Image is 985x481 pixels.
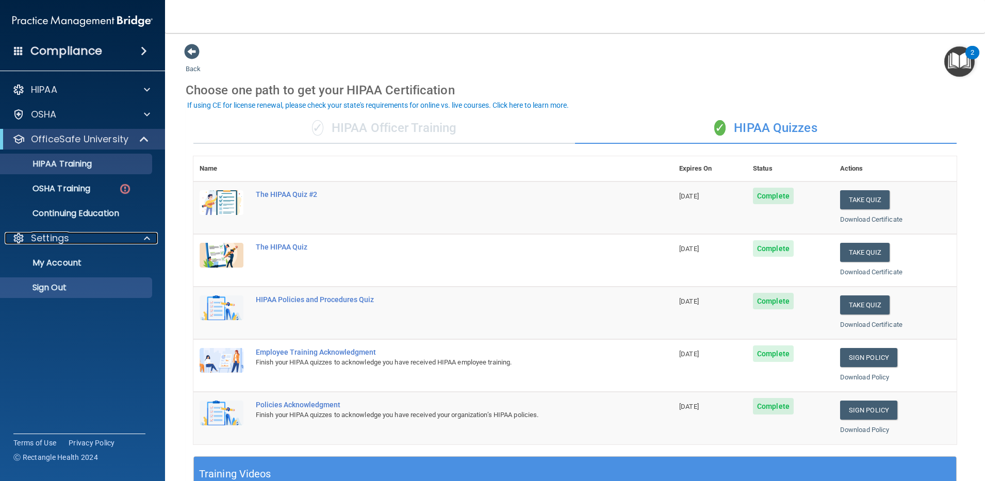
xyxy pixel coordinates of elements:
[753,345,794,362] span: Complete
[679,403,699,410] span: [DATE]
[30,44,102,58] h4: Compliance
[256,356,621,369] div: Finish your HIPAA quizzes to acknowledge you have received HIPAA employee training.
[753,188,794,204] span: Complete
[187,102,569,109] div: If using CE for license renewal, please check your state's requirements for online vs. live cours...
[12,11,153,31] img: PMB logo
[971,53,974,66] div: 2
[186,100,570,110] button: If using CE for license renewal, please check your state's requirements for online vs. live cours...
[840,426,890,434] a: Download Policy
[840,373,890,381] a: Download Policy
[13,438,56,448] a: Terms of Use
[840,295,890,314] button: Take Quiz
[256,190,621,198] div: The HIPAA Quiz #2
[12,84,150,96] a: HIPAA
[840,268,902,276] a: Download Certificate
[256,295,621,304] div: HIPAA Policies and Procedures Quiz
[31,232,69,244] p: Settings
[673,156,747,181] th: Expires On
[7,283,147,293] p: Sign Out
[312,120,323,136] span: ✓
[575,113,957,144] div: HIPAA Quizzes
[31,108,57,121] p: OSHA
[840,401,897,420] a: Sign Policy
[753,240,794,257] span: Complete
[7,208,147,219] p: Continuing Education
[31,133,128,145] p: OfficeSafe University
[256,401,621,409] div: Policies Acknowledgment
[840,348,897,367] a: Sign Policy
[69,438,115,448] a: Privacy Policy
[256,348,621,356] div: Employee Training Acknowledgment
[679,297,699,305] span: [DATE]
[679,350,699,358] span: [DATE]
[193,156,250,181] th: Name
[679,245,699,253] span: [DATE]
[31,84,57,96] p: HIPAA
[12,108,150,121] a: OSHA
[186,53,201,73] a: Back
[12,133,150,145] a: OfficeSafe University
[186,75,964,105] div: Choose one path to get your HIPAA Certification
[714,120,726,136] span: ✓
[13,452,98,462] span: Ⓒ Rectangle Health 2024
[944,46,975,77] button: Open Resource Center, 2 new notifications
[834,156,957,181] th: Actions
[7,258,147,268] p: My Account
[840,215,902,223] a: Download Certificate
[12,232,150,244] a: Settings
[840,190,890,209] button: Take Quiz
[840,243,890,262] button: Take Quiz
[256,243,621,251] div: The HIPAA Quiz
[753,398,794,414] span: Complete
[7,184,90,194] p: OSHA Training
[119,183,132,195] img: danger-circle.6113f641.png
[256,409,621,421] div: Finish your HIPAA quizzes to acknowledge you have received your organization’s HIPAA policies.
[747,156,834,181] th: Status
[7,159,92,169] p: HIPAA Training
[753,293,794,309] span: Complete
[193,113,575,144] div: HIPAA Officer Training
[679,192,699,200] span: [DATE]
[840,321,902,328] a: Download Certificate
